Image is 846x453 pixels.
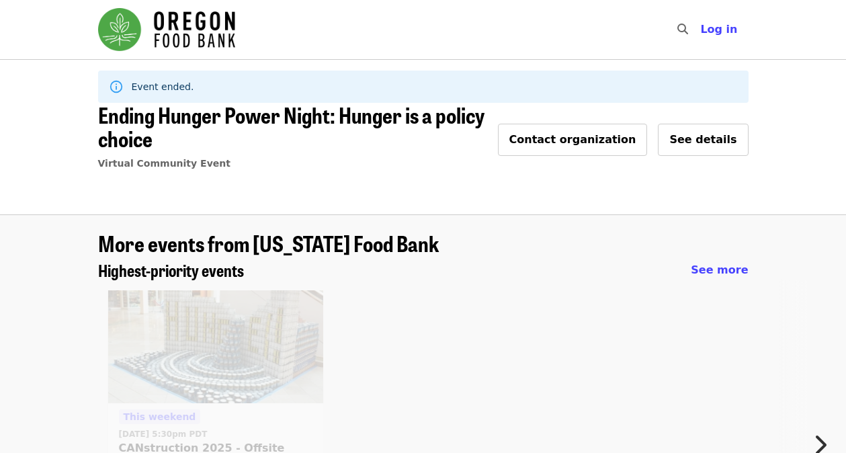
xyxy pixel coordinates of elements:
div: Highest-priority events [87,261,759,280]
span: See details [669,133,736,146]
span: Event ended. [132,81,194,92]
img: CANstruction 2025 - Offsite Volunteer Shift (age 16+) organized by Oregon Food Bank [108,290,323,403]
a: See more [691,262,748,278]
time: [DATE] 5:30pm PDT [118,428,207,440]
span: Contact organization [509,133,636,146]
input: Search [696,13,707,46]
button: Contact organization [498,124,648,156]
a: Virtual Community Event [98,158,230,169]
span: Highest-priority events [98,258,244,282]
i: search icon [677,23,688,36]
button: Log in [689,16,748,43]
img: Oregon Food Bank - Home [98,8,235,51]
span: Ending Hunger Power Night: Hunger is a policy choice [98,99,484,154]
span: This weekend [123,411,196,422]
span: More events from [US_STATE] Food Bank [98,227,439,259]
a: Highest-priority events [98,261,244,280]
button: See details [658,124,748,156]
span: See more [691,263,748,276]
span: Log in [700,23,737,36]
